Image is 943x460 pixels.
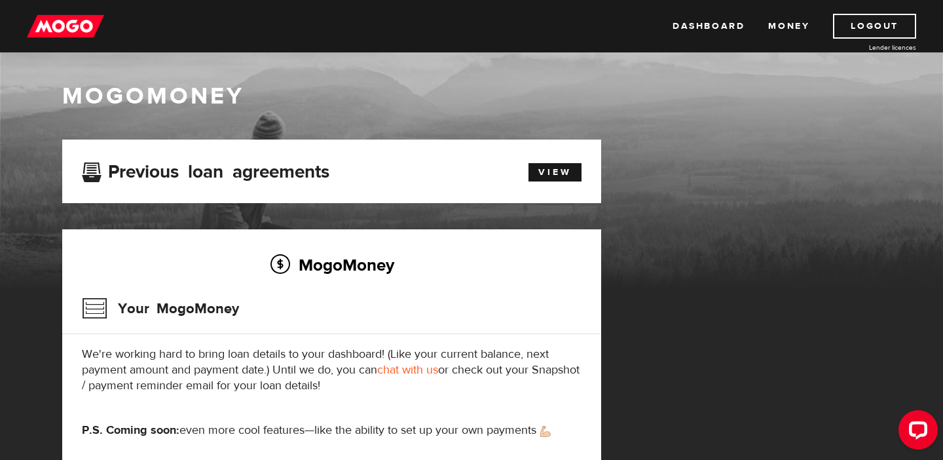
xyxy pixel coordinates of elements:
[82,161,329,178] h3: Previous loan agreements
[62,83,881,110] h1: MogoMoney
[768,14,809,39] a: Money
[82,423,179,438] strong: P.S. Coming soon:
[818,43,916,52] a: Lender licences
[377,362,438,377] a: chat with us
[888,405,943,460] iframe: LiveChat chat widget
[528,163,582,182] a: View
[82,292,239,326] h3: Your MogoMoney
[673,14,745,39] a: Dashboard
[82,423,582,438] p: even more cool features—like the ability to set up your own payments
[82,251,582,278] h2: MogoMoney
[540,426,551,437] img: strong arm emoji
[833,14,916,39] a: Logout
[82,347,582,394] p: We're working hard to bring loan details to your dashboard! (Like your current balance, next paym...
[27,14,104,39] img: mogo_logo-11ee424be714fa7cbb0f0f49df9e16ec.png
